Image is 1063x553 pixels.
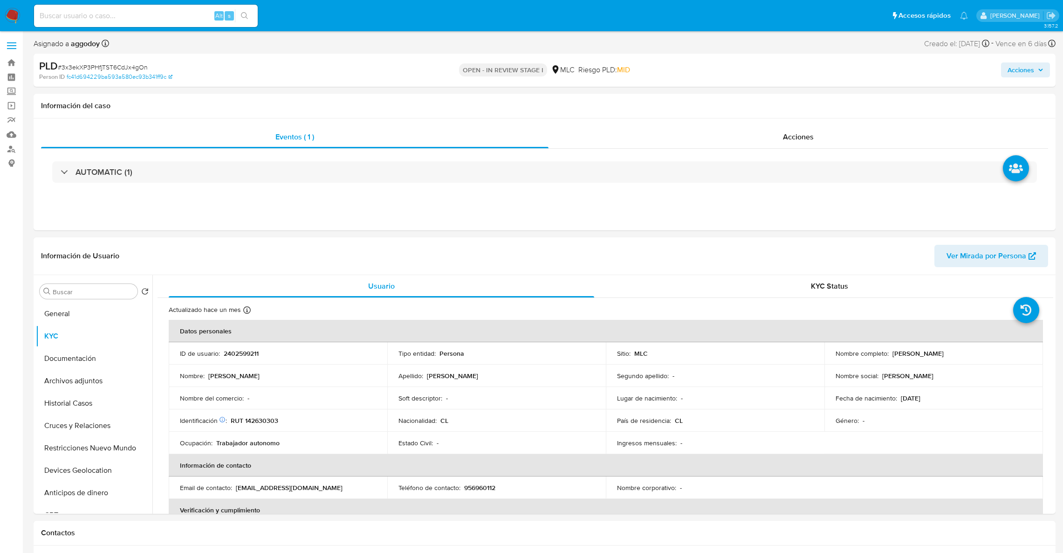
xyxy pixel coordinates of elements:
[672,372,674,380] p: -
[398,439,433,447] p: Estado Civil :
[1046,11,1056,21] a: Salir
[990,11,1043,20] p: agustina.godoy@mercadolibre.com
[995,39,1047,49] span: Vence en 6 días
[141,288,149,298] button: Volver al orden por defecto
[578,65,630,75] span: Riesgo PLD:
[617,372,669,380] p: Segundo apellido :
[901,394,920,402] p: [DATE]
[427,372,478,380] p: [PERSON_NAME]
[617,484,676,492] p: Nombre corporativo :
[275,131,314,142] span: Eventos ( 1 )
[69,38,100,49] b: aggodoy
[43,288,51,295] button: Buscar
[551,65,575,75] div: MLC
[36,504,152,526] button: CBT
[180,372,205,380] p: Nombre :
[52,161,1037,183] div: AUTOMATIC (1)
[180,439,213,447] p: Ocupación :
[368,281,395,291] span: Usuario
[58,62,148,72] span: # 3x3ekXP3PHfjTST6CdJx4gOn
[617,394,677,402] p: Lugar de nacimiento :
[180,484,232,492] p: Email de contacto :
[36,415,152,437] button: Cruces y Relaciones
[934,245,1048,267] button: Ver Mirada por Persona
[946,245,1026,267] span: Ver Mirada por Persona
[617,416,671,425] p: País de residencia :
[67,73,172,81] a: fc41d694229ba593a580ec93b341ff9c
[180,416,227,425] p: Identificación :
[398,372,423,380] p: Apellido :
[36,325,152,347] button: KYC
[36,392,152,415] button: Historial Casos
[34,10,258,22] input: Buscar usuario o caso...
[169,454,1043,477] th: Información de contacto
[836,349,889,358] p: Nombre completo :
[898,11,951,21] span: Accesos rápidos
[675,416,683,425] p: CL
[617,64,630,75] span: MID
[235,9,254,22] button: search-icon
[882,372,933,380] p: [PERSON_NAME]
[169,320,1043,342] th: Datos personales
[236,484,343,492] p: [EMAIL_ADDRESS][DOMAIN_NAME]
[437,439,439,447] p: -
[228,11,231,20] span: s
[169,499,1043,521] th: Verificación y cumplimiento
[681,394,683,402] p: -
[960,12,968,20] a: Notificaciones
[924,37,989,50] div: Creado el: [DATE]
[440,416,448,425] p: CL
[41,528,1048,538] h1: Contactos
[617,349,631,358] p: Sitio :
[41,101,1048,111] h1: Información del caso
[231,416,278,425] p: RUT 142630303
[180,394,244,402] p: Nombre del comercio :
[1008,62,1034,77] span: Acciones
[36,370,152,392] button: Archivos adjuntos
[836,394,897,402] p: Fecha de nacimiento :
[208,372,260,380] p: [PERSON_NAME]
[75,167,132,177] h3: AUTOMATIC (1)
[398,416,437,425] p: Nacionalidad :
[36,482,152,504] button: Anticipos de dinero
[836,372,878,380] p: Nombre social :
[169,305,241,314] p: Actualizado hace un mes
[224,349,259,358] p: 2402599211
[36,437,152,459] button: Restricciones Nuevo Mundo
[783,131,814,142] span: Acciones
[892,349,944,358] p: [PERSON_NAME]
[398,484,460,492] p: Teléfono de contacto :
[634,349,648,358] p: MLC
[53,288,134,296] input: Buscar
[180,349,220,358] p: ID de usuario :
[36,459,152,482] button: Devices Geolocation
[398,394,442,402] p: Soft descriptor :
[617,439,677,447] p: Ingresos mensuales :
[680,439,682,447] p: -
[836,416,859,425] p: Género :
[216,439,280,447] p: Trabajador autonomo
[459,63,547,76] p: OPEN - IN REVIEW STAGE I
[36,347,152,370] button: Documentación
[1001,62,1050,77] button: Acciones
[680,484,682,492] p: -
[39,58,58,73] b: PLD
[811,281,848,291] span: KYC Status
[41,251,119,261] h1: Información de Usuario
[439,349,464,358] p: Persona
[991,37,994,50] span: -
[39,73,65,81] b: Person ID
[863,416,864,425] p: -
[36,303,152,325] button: General
[464,484,495,492] p: 956960112
[398,349,436,358] p: Tipo entidad :
[247,394,249,402] p: -
[446,394,448,402] p: -
[34,39,100,49] span: Asignado a
[215,11,223,20] span: Alt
